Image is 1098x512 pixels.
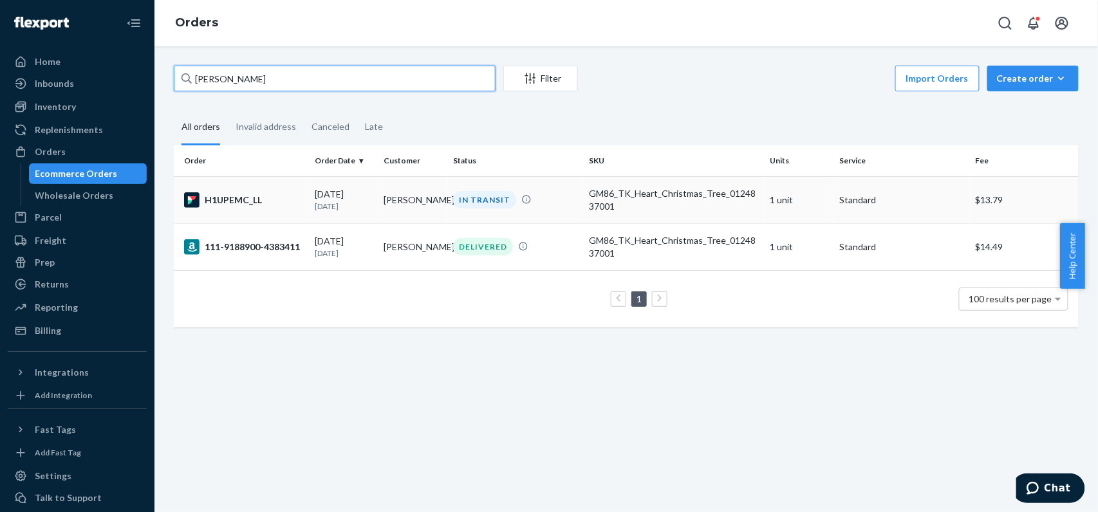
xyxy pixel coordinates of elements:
div: Home [35,55,60,68]
button: Talk to Support [8,488,147,508]
th: Fee [970,145,1079,176]
a: Wholesale Orders [29,185,147,206]
td: [PERSON_NAME] [379,176,449,223]
div: Replenishments [35,123,103,136]
div: Orders [35,145,66,158]
button: Filter [503,66,578,91]
div: [DATE] [315,188,374,212]
a: Inbounds [8,73,147,94]
div: Integrations [35,366,89,379]
div: Billing [35,324,61,337]
a: Settings [8,466,147,486]
ol: breadcrumbs [165,5,228,42]
div: Inventory [35,100,76,113]
a: Billing [8,320,147,341]
button: Help Center [1060,223,1085,289]
div: Late [365,110,383,143]
button: Integrations [8,362,147,383]
a: Page 1 is your current page [634,293,644,304]
div: Freight [35,234,66,247]
div: All orders [181,110,220,145]
p: [DATE] [315,201,374,212]
div: H1UPEMC_LL [184,192,304,208]
div: Wholesale Orders [35,189,114,202]
input: Search orders [174,66,496,91]
th: Order [174,145,310,176]
div: Prep [35,256,55,269]
a: Prep [8,252,147,273]
th: Order Date [310,145,379,176]
p: [DATE] [315,248,374,259]
th: Units [765,145,835,176]
button: Create order [987,66,1079,91]
div: Talk to Support [35,491,102,504]
a: Ecommerce Orders [29,163,147,184]
a: Orders [8,142,147,162]
span: 100 results per page [969,293,1052,304]
button: Open Search Box [992,10,1018,36]
td: [PERSON_NAME] [379,223,449,270]
button: Open account menu [1049,10,1075,36]
td: $14.49 [970,223,1079,270]
div: Filter [504,72,577,85]
a: Reporting [8,297,147,318]
div: IN TRANSIT [453,191,516,208]
a: Freight [8,230,147,251]
a: Add Fast Tag [8,445,147,461]
div: Canceled [312,110,349,143]
a: Returns [8,274,147,295]
div: Add Integration [35,390,92,401]
a: Parcel [8,207,147,228]
button: Open notifications [1021,10,1047,36]
td: $13.79 [970,176,1079,223]
a: Orders [175,15,218,30]
p: Standard [839,194,965,206]
div: Customer [384,155,443,166]
th: Service [834,145,970,176]
button: Close Navigation [121,10,147,36]
div: Add Fast Tag [35,447,81,458]
div: DELIVERED [453,238,513,255]
div: Invalid address [236,110,296,143]
a: Inventory [8,96,147,117]
iframe: Opens a widget where you can chat to one of our agents [1016,473,1085,506]
p: Standard [839,241,965,253]
div: Settings [35,470,71,482]
div: Inbounds [35,77,74,90]
a: Home [8,51,147,72]
div: 111-9188900-4383411 [184,239,304,255]
div: Parcel [35,211,62,224]
img: Flexport logo [14,17,69,30]
div: GM86_TK_Heart_Christmas_Tree_0124837001 [589,234,759,260]
div: GM86_TK_Heart_Christmas_Tree_0124837001 [589,187,759,213]
th: Status [448,145,584,176]
div: [DATE] [315,235,374,259]
button: Import Orders [895,66,980,91]
td: 1 unit [765,223,835,270]
div: Fast Tags [35,423,76,436]
a: Add Integration [8,388,147,403]
th: SKU [584,145,765,176]
button: Fast Tags [8,419,147,440]
td: 1 unit [765,176,835,223]
div: Returns [35,278,69,291]
div: Create order [997,72,1069,85]
div: Ecommerce Orders [35,167,118,180]
div: Reporting [35,301,78,314]
a: Replenishments [8,120,147,140]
